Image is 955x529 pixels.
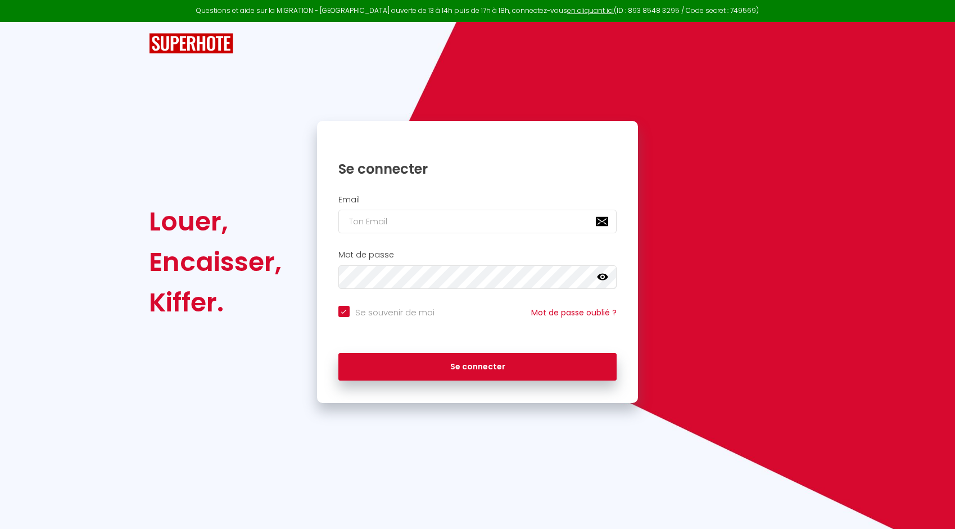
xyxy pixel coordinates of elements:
button: Se connecter [338,353,617,381]
h2: Mot de passe [338,250,617,260]
div: Encaisser, [149,242,282,282]
h1: Se connecter [338,160,617,178]
input: Ton Email [338,210,617,233]
a: Mot de passe oublié ? [531,307,617,318]
h2: Email [338,195,617,205]
img: SuperHote logo [149,33,233,54]
div: Kiffer. [149,282,282,323]
div: Louer, [149,201,282,242]
a: en cliquant ici [567,6,614,15]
